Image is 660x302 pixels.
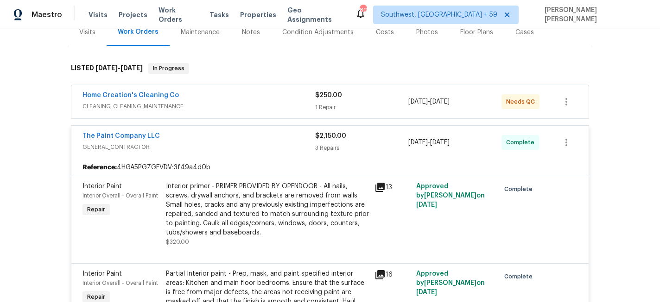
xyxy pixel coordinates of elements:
span: Complete [504,185,536,194]
span: Approved by [PERSON_NAME] on [416,271,485,296]
span: Needs QC [506,97,539,106]
div: Work Orders [118,27,159,37]
h6: LISTED [71,63,143,74]
span: Approved by [PERSON_NAME] on [416,183,485,208]
span: $320.00 [166,239,189,245]
span: Repair [83,292,109,302]
span: [DATE] [416,202,437,208]
span: Projects [119,10,147,19]
div: Visits [79,28,95,37]
div: Costs [376,28,394,37]
span: $2,150.00 [315,133,346,139]
div: Condition Adjustments [282,28,354,37]
div: 16 [374,269,411,280]
span: $250.00 [315,92,342,99]
div: Maintenance [181,28,220,37]
span: Southwest, [GEOGRAPHIC_DATA] + 59 [381,10,497,19]
span: Properties [240,10,276,19]
div: 3 Repairs [315,143,408,153]
div: Notes [242,28,260,37]
span: [DATE] [121,65,143,71]
span: [DATE] [430,99,450,105]
div: LISTED [DATE]-[DATE]In Progress [68,54,592,83]
span: CLEANING, CLEANING_MAINTENANCE [82,102,315,111]
a: The Paint Company LLC [82,133,160,139]
span: Maestro [32,10,62,19]
span: Interior Overall - Overall Paint [82,193,158,198]
span: [DATE] [430,139,450,146]
span: - [408,97,450,106]
span: [PERSON_NAME] [PERSON_NAME] [541,6,646,24]
b: Reference: [82,163,117,172]
span: Complete [504,272,536,281]
span: Visits [89,10,108,19]
span: GENERAL_CONTRACTOR [82,142,315,152]
span: In Progress [149,64,188,73]
span: Geo Assignments [287,6,344,24]
span: Interior Paint [82,183,122,190]
span: [DATE] [95,65,118,71]
span: Work Orders [159,6,198,24]
span: Repair [83,205,109,214]
span: [DATE] [408,139,428,146]
div: 13 [374,182,411,193]
span: Tasks [209,12,229,18]
span: [DATE] [408,99,428,105]
span: Interior Overall - Overall Paint [82,280,158,286]
span: Complete [506,138,538,147]
div: 809 [360,6,366,15]
div: Photos [416,28,438,37]
span: [DATE] [416,289,437,296]
div: 1 Repair [315,103,408,112]
div: Floor Plans [460,28,493,37]
div: 4HGA5PGZGEVDV-3f49a4d0b [71,159,589,176]
div: Cases [515,28,534,37]
a: Home Creation's Cleaning Co [82,92,179,99]
span: Interior Paint [82,271,122,277]
span: - [95,65,143,71]
span: - [408,138,450,147]
div: Interior primer - PRIMER PROVIDED BY OPENDOOR - All nails, screws, drywall anchors, and brackets ... [166,182,369,237]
